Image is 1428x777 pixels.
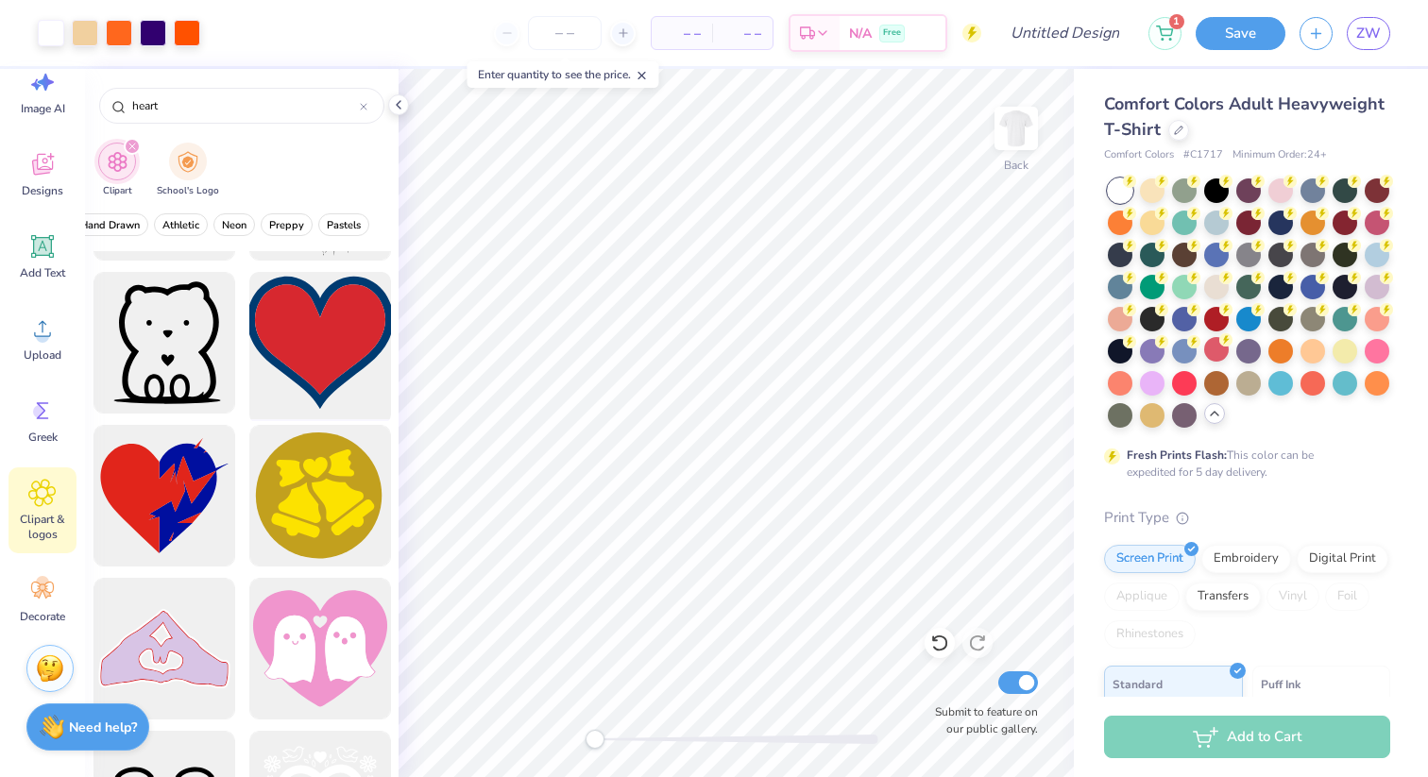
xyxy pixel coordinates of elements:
[69,718,137,736] strong: Need help?
[1127,447,1359,481] div: This color can be expedited for 5 day delivery.
[1113,674,1163,694] span: Standard
[22,183,63,198] span: Designs
[261,213,313,236] button: filter button
[157,184,219,198] span: School's Logo
[98,143,136,198] button: filter button
[997,110,1035,147] img: Back
[98,143,136,198] div: filter for Clipart
[1104,93,1385,141] span: Comfort Colors Adult Heavyweight T-Shirt
[849,24,872,43] span: N/A
[1196,17,1285,50] button: Save
[883,26,901,40] span: Free
[1356,23,1381,44] span: ZW
[586,730,604,749] div: Accessibility label
[1104,147,1174,163] span: Comfort Colors
[723,24,761,43] span: – –
[103,184,132,198] span: Clipart
[154,213,208,236] button: filter button
[1325,583,1369,611] div: Foil
[1297,545,1388,573] div: Digital Print
[157,143,219,198] div: filter for School's Logo
[1183,147,1223,163] span: # C1717
[327,218,361,232] span: Pastels
[1169,14,1184,29] span: 1
[1127,448,1227,463] strong: Fresh Prints Flash:
[1347,17,1390,50] a: ZW
[1104,545,1196,573] div: Screen Print
[107,151,128,173] img: Clipart Image
[925,703,1038,737] label: Submit to feature on our public gallery.
[11,512,74,542] span: Clipart & logos
[21,101,65,116] span: Image AI
[269,218,304,232] span: Preppy
[467,61,659,88] div: Enter quantity to see the price.
[72,213,148,236] button: filter button
[1104,583,1180,611] div: Applique
[1185,583,1261,611] div: Transfers
[20,609,65,624] span: Decorate
[995,14,1134,52] input: Untitled Design
[1148,17,1181,50] button: 1
[80,218,140,232] span: Hand Drawn
[28,430,58,445] span: Greek
[1266,583,1319,611] div: Vinyl
[1104,507,1390,529] div: Print Type
[1261,674,1300,694] span: Puff Ink
[222,218,246,232] span: Neon
[157,143,219,198] button: filter button
[162,218,199,232] span: Athletic
[178,151,198,173] img: School's Logo Image
[318,213,369,236] button: filter button
[1104,620,1196,649] div: Rhinestones
[213,213,255,236] button: filter button
[130,96,360,115] input: Try "Stars"
[1004,157,1028,174] div: Back
[20,265,65,280] span: Add Text
[663,24,701,43] span: – –
[24,347,61,363] span: Upload
[1232,147,1327,163] span: Minimum Order: 24 +
[1201,545,1291,573] div: Embroidery
[528,16,602,50] input: – –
